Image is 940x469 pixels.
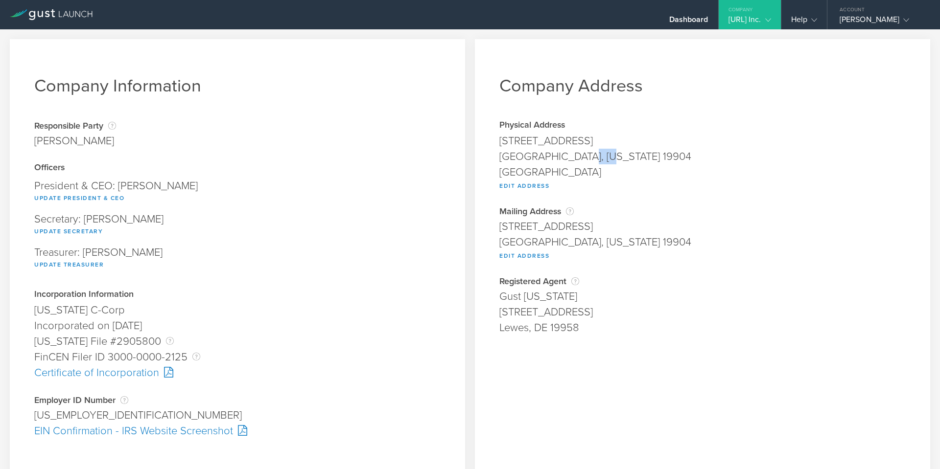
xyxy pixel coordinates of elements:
[499,219,906,234] div: [STREET_ADDRESS]
[499,121,906,131] div: Physical Address
[499,289,906,304] div: Gust [US_STATE]
[891,422,940,469] iframe: Chat Widget
[499,276,906,286] div: Registered Agent
[791,15,817,29] div: Help
[34,349,441,365] div: FinCEN Filer ID 3000-0000-2125
[34,163,441,173] div: Officers
[499,304,906,320] div: [STREET_ADDRESS]
[499,164,906,180] div: [GEOGRAPHIC_DATA]
[34,334,441,349] div: [US_STATE] File #2905800
[34,259,104,270] button: Update Treasurer
[34,192,124,204] button: Update President & CEO
[34,407,441,423] div: [US_EMPLOYER_IDENTIFICATION_NUMBER]
[34,75,441,96] h1: Company Information
[499,149,906,164] div: [GEOGRAPHIC_DATA], [US_STATE] 19904
[34,242,441,275] div: Treasurer: [PERSON_NAME]
[499,180,549,192] button: Edit Address
[499,133,906,149] div: [STREET_ADDRESS]
[34,302,441,318] div: [US_STATE] C-Corp
[34,290,441,300] div: Incorporation Information
[840,15,923,29] div: [PERSON_NAME]
[34,121,116,131] div: Responsible Party
[34,395,441,405] div: Employer ID Number
[34,365,441,380] div: Certificate of Incorporation
[34,209,441,242] div: Secretary: [PERSON_NAME]
[669,15,708,29] div: Dashboard
[499,206,906,216] div: Mailing Address
[499,234,906,250] div: [GEOGRAPHIC_DATA], [US_STATE] 19904
[34,133,116,149] div: [PERSON_NAME]
[728,15,771,29] div: [URL] Inc.
[34,176,441,209] div: President & CEO: [PERSON_NAME]
[499,320,906,335] div: Lewes, DE 19958
[499,250,549,262] button: Edit Address
[34,225,103,237] button: Update Secretary
[499,75,906,96] h1: Company Address
[34,423,441,439] div: EIN Confirmation - IRS Website Screenshot
[34,318,441,334] div: Incorporated on [DATE]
